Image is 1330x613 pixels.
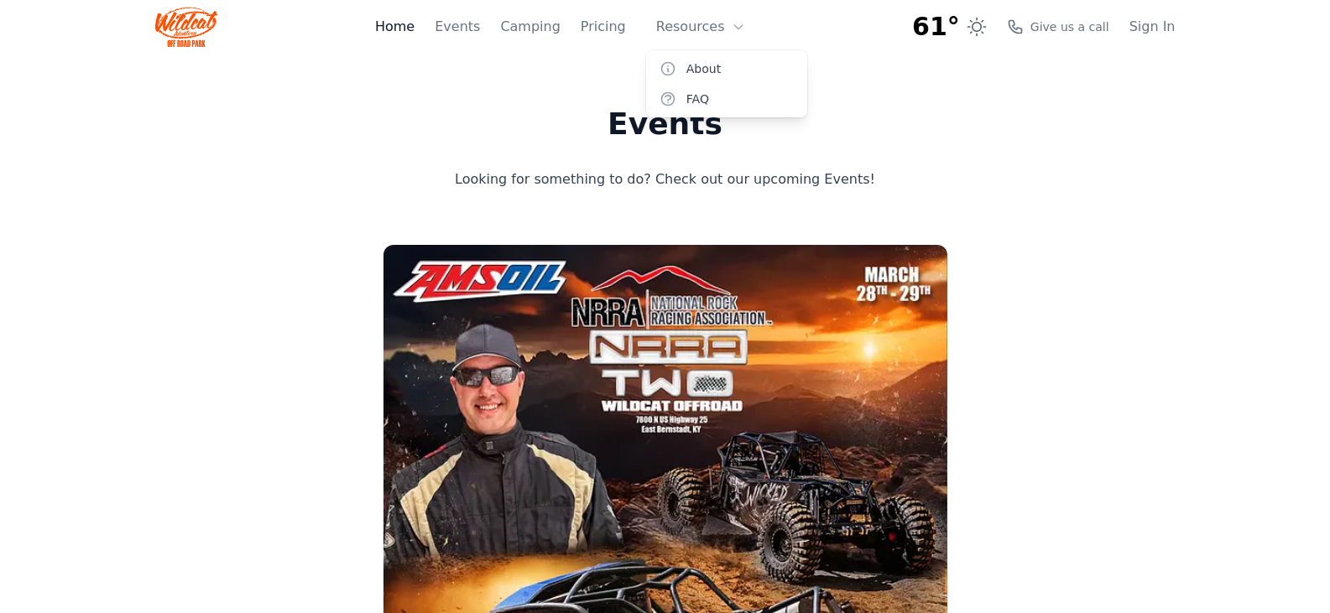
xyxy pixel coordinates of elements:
[388,107,943,141] h1: Events
[388,168,943,191] p: Looking for something to do? Check out our upcoming Events!
[1030,18,1109,35] span: Give us a call
[912,12,960,42] span: 61°
[646,84,807,114] a: FAQ
[375,17,415,37] a: Home
[646,54,807,84] a: About
[435,17,480,37] a: Events
[1007,18,1109,35] a: Give us a call
[500,17,560,37] a: Camping
[646,10,755,44] button: Resources
[155,7,218,47] img: Wildcat Logo
[581,17,626,37] a: Pricing
[1129,17,1176,37] a: Sign In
